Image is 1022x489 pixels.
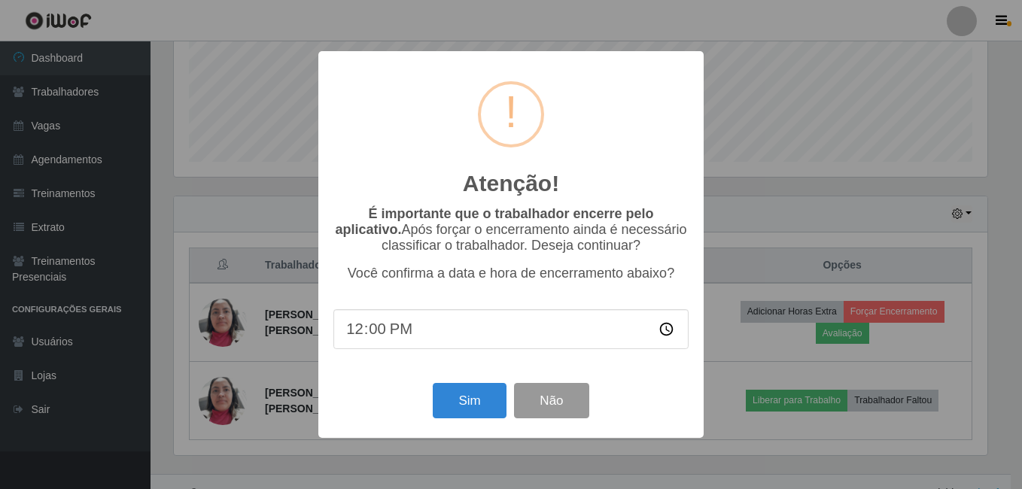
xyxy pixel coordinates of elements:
[433,383,506,418] button: Sim
[335,206,653,237] b: É importante que o trabalhador encerre pelo aplicativo.
[463,170,559,197] h2: Atenção!
[514,383,589,418] button: Não
[333,266,689,281] p: Você confirma a data e hora de encerramento abaixo?
[333,206,689,254] p: Após forçar o encerramento ainda é necessário classificar o trabalhador. Deseja continuar?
